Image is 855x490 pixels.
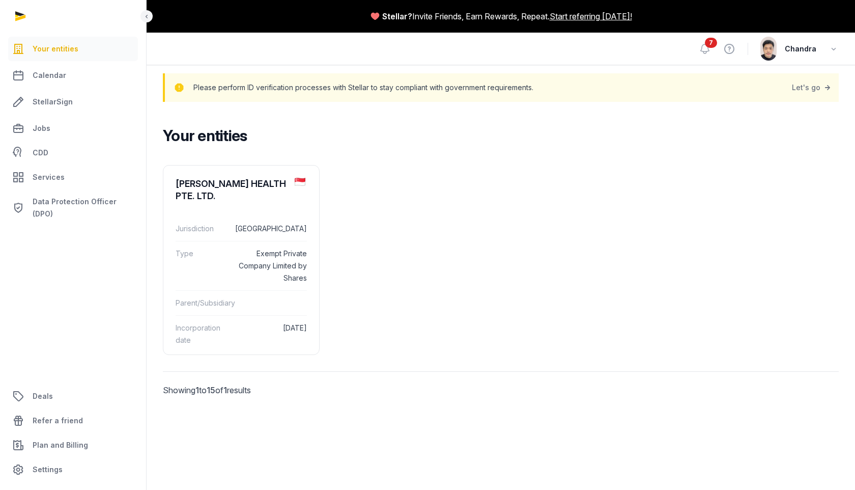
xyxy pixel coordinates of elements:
span: Jobs [33,122,50,134]
span: 1 [195,385,199,395]
dt: Type [176,248,225,284]
span: Deals [33,390,53,402]
span: StellarSign [33,96,73,108]
a: CDD [8,143,138,163]
a: Deals [8,384,138,409]
img: avatar [760,37,777,61]
dt: Incorporation date [176,322,225,346]
a: Start referring [DATE]! [550,10,632,22]
a: Your entities [8,37,138,61]
dd: [DATE] [233,322,307,346]
span: Services [33,171,65,183]
dt: Jurisdiction [176,223,225,235]
span: Calendar [33,69,66,81]
span: Chandra [785,43,816,55]
span: Stellar? [382,10,412,22]
a: Let's go [792,80,833,95]
span: 7 [705,38,717,48]
span: 15 [207,385,215,395]
dd: Exempt Private Company Limited by Shares [233,248,307,284]
h2: Your entities [163,126,831,145]
a: Plan and Billing [8,433,138,457]
a: Jobs [8,116,138,141]
a: StellarSign [8,90,138,114]
span: Data Protection Officer (DPO) [33,196,134,220]
a: Services [8,165,138,189]
a: Calendar [8,63,138,88]
dt: Parent/Subsidiary [176,297,228,309]
span: Settings [33,464,63,476]
a: Settings [8,457,138,482]
span: Plan and Billing [33,439,88,451]
a: [PERSON_NAME] HEALTH PTE. LTD.Jurisdiction[GEOGRAPHIC_DATA]TypeExempt Private Company Limited by ... [163,166,319,361]
span: 1 [223,385,227,395]
span: Refer a friend [33,415,83,427]
a: Refer a friend [8,409,138,433]
dd: [GEOGRAPHIC_DATA] [233,223,307,235]
a: Data Protection Officer (DPO) [8,192,138,224]
p: Showing to of results [163,372,320,409]
span: CDD [33,147,48,159]
span: Your entities [33,43,78,55]
img: sg.png [295,178,305,186]
p: Please perform ID verification processes with Stellar to stay compliant with government requireme... [193,80,533,95]
div: [PERSON_NAME] HEALTH PTE. LTD. [176,178,287,202]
